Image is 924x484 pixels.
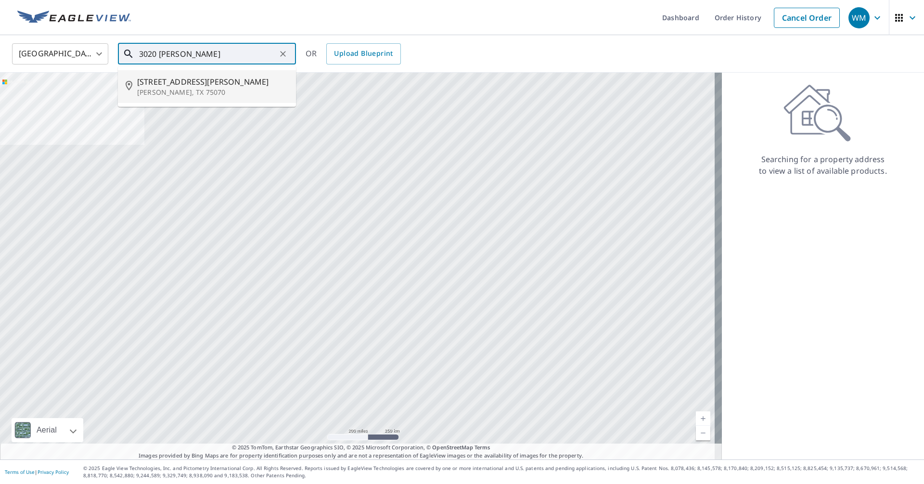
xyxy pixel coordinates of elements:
button: Clear [276,47,290,61]
span: Upload Blueprint [334,48,393,60]
a: Current Level 5, Zoom In [696,411,710,426]
a: Terms [475,444,490,451]
div: OR [306,43,401,64]
a: Terms of Use [5,469,35,475]
div: [GEOGRAPHIC_DATA] [12,40,108,67]
p: Searching for a property address to view a list of available products. [758,153,887,177]
p: [PERSON_NAME], TX 75070 [137,88,288,97]
p: | [5,469,69,475]
div: Aerial [12,418,83,442]
p: © 2025 Eagle View Technologies, Inc. and Pictometry International Corp. All Rights Reserved. Repo... [83,465,919,479]
input: Search by address or latitude-longitude [139,40,276,67]
div: Aerial [34,418,60,442]
a: OpenStreetMap [432,444,473,451]
img: EV Logo [17,11,131,25]
a: Privacy Policy [38,469,69,475]
a: Cancel Order [774,8,840,28]
div: WM [848,7,870,28]
span: [STREET_ADDRESS][PERSON_NAME] [137,76,288,88]
span: © 2025 TomTom, Earthstar Geographics SIO, © 2025 Microsoft Corporation, © [232,444,490,452]
a: Current Level 5, Zoom Out [696,426,710,440]
a: Upload Blueprint [326,43,400,64]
